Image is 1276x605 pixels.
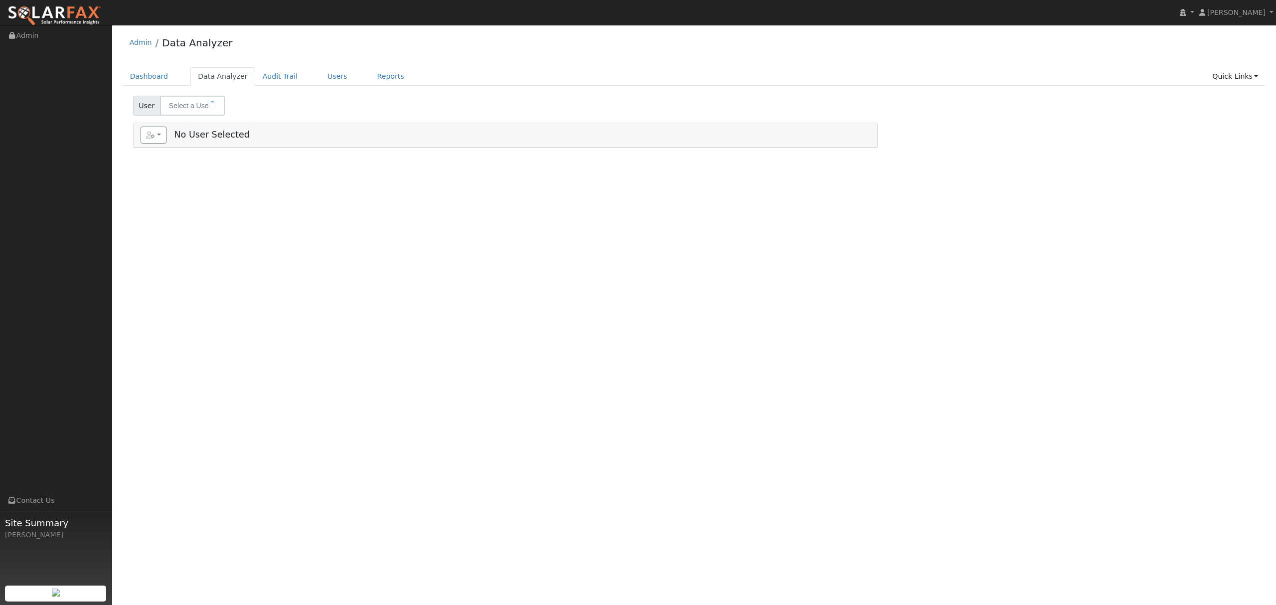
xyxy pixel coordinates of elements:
span: Site Summary [5,516,107,530]
a: Admin [130,38,152,46]
a: Data Analyzer [190,67,255,86]
img: SolarFax [7,5,101,26]
span: [PERSON_NAME] [1207,8,1266,16]
a: Users [320,67,355,86]
a: Audit Trail [255,67,305,86]
a: Data Analyzer [162,37,232,49]
a: Dashboard [123,67,176,86]
a: Quick Links [1205,67,1266,86]
div: [PERSON_NAME] [5,530,107,540]
input: Select a User [160,96,225,116]
span: User [133,96,160,116]
img: retrieve [52,589,60,597]
h5: No User Selected [141,127,870,144]
a: Reports [370,67,412,86]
